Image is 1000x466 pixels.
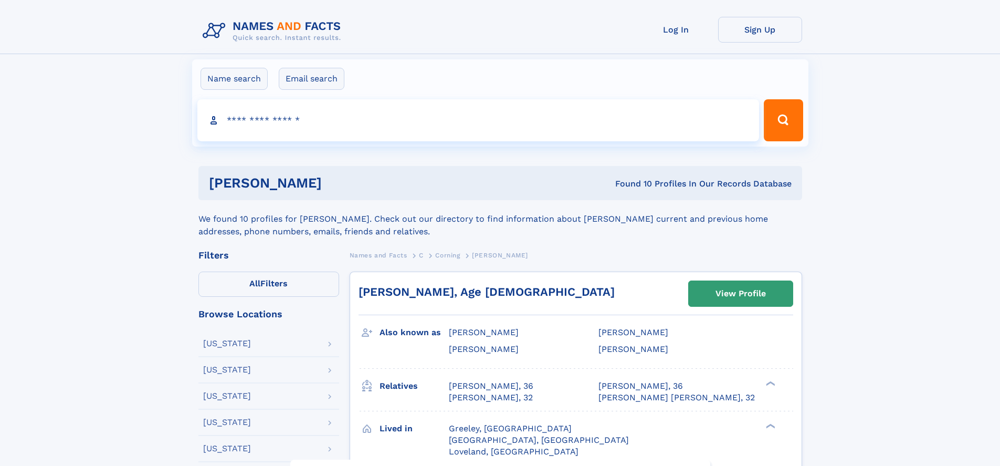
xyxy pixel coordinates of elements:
[449,327,519,337] span: [PERSON_NAME]
[435,252,460,259] span: Corning
[763,422,776,429] div: ❯
[249,278,260,288] span: All
[380,377,449,395] h3: Relatives
[449,435,629,445] span: [GEOGRAPHIC_DATA], [GEOGRAPHIC_DATA]
[435,248,460,262] a: Corning
[689,281,793,306] a: View Profile
[198,309,339,319] div: Browse Locations
[203,392,251,400] div: [US_STATE]
[468,178,792,190] div: Found 10 Profiles In Our Records Database
[419,248,424,262] a: C
[203,444,251,453] div: [US_STATE]
[203,366,251,374] div: [US_STATE]
[197,99,760,141] input: search input
[198,17,350,45] img: Logo Names and Facts
[634,17,718,43] a: Log In
[279,68,344,90] label: Email search
[598,327,668,337] span: [PERSON_NAME]
[203,418,251,427] div: [US_STATE]
[359,285,615,298] a: [PERSON_NAME], Age [DEMOGRAPHIC_DATA]
[380,420,449,438] h3: Lived in
[449,447,578,457] span: Loveland, [GEOGRAPHIC_DATA]
[419,252,424,259] span: C
[449,344,519,354] span: [PERSON_NAME]
[209,177,469,190] h1: [PERSON_NAME]
[715,282,766,306] div: View Profile
[598,344,668,354] span: [PERSON_NAME]
[472,252,528,259] span: [PERSON_NAME]
[764,99,803,141] button: Search Button
[198,272,339,297] label: Filters
[763,380,776,387] div: ❯
[598,380,683,392] a: [PERSON_NAME], 36
[598,392,755,403] a: [PERSON_NAME] [PERSON_NAME], 32
[718,17,802,43] a: Sign Up
[449,380,533,392] a: [PERSON_NAME], 36
[203,339,251,348] div: [US_STATE]
[198,251,339,260] div: Filters
[201,68,268,90] label: Name search
[449,423,572,433] span: Greeley, [GEOGRAPHIC_DATA]
[449,392,533,403] a: [PERSON_NAME], 32
[380,324,449,341] h3: Also known as
[350,248,407,262] a: Names and Facts
[198,200,802,238] div: We found 10 profiles for [PERSON_NAME]. Check out our directory to find information about [PERSON...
